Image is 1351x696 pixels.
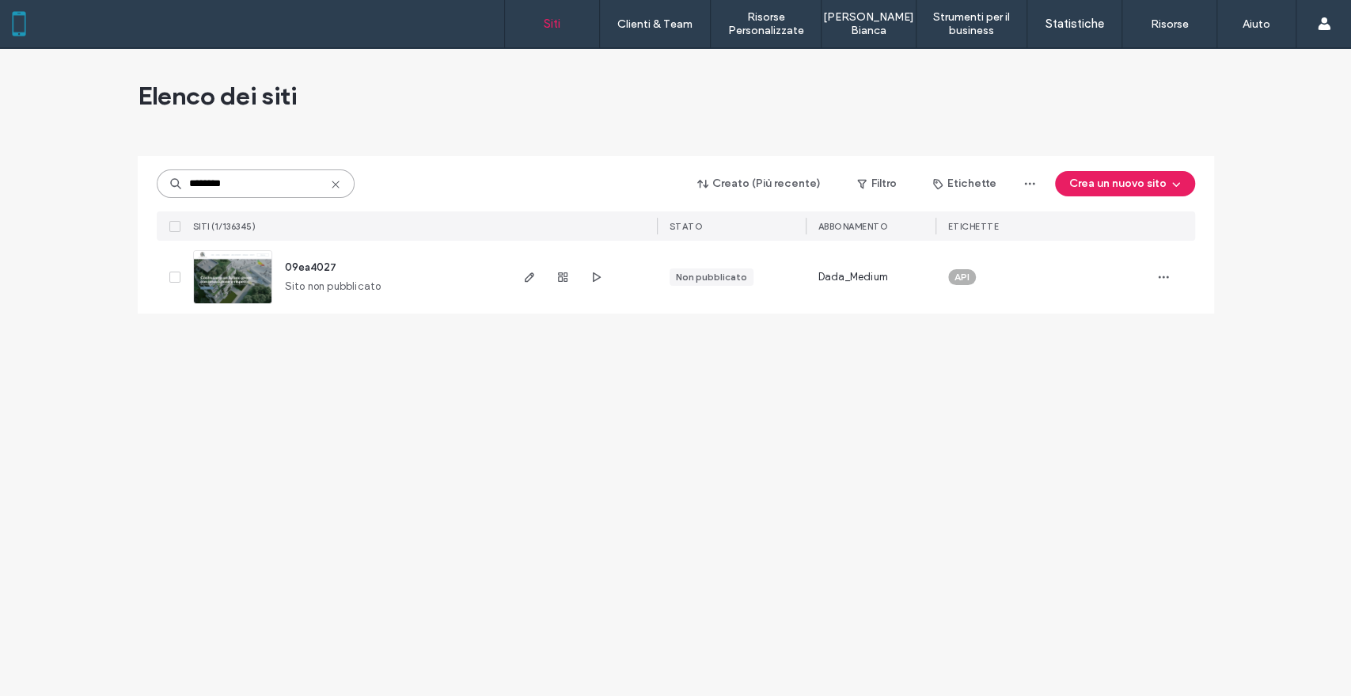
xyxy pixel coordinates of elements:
[822,10,916,37] label: [PERSON_NAME] Bianca
[1243,17,1270,31] label: Aiuto
[818,269,888,285] span: Dada_Medium
[818,221,889,232] span: Abbonamento
[285,261,336,273] a: 09ea4027
[193,221,256,232] span: SITI (1/136345)
[35,11,73,25] span: Aiuto
[916,10,1027,37] label: Strumenti per il business
[617,17,693,31] label: Clienti & Team
[544,17,560,31] label: Siti
[1055,171,1195,196] button: Crea un nuovo sito
[948,221,1000,232] span: ETICHETTE
[954,270,970,284] span: API
[285,279,381,295] span: Sito non pubblicato
[670,221,704,232] span: STATO
[684,171,835,196] button: Creato (Più recente)
[919,171,1011,196] button: Etichette
[138,80,297,112] span: Elenco dei siti
[711,10,821,37] label: Risorse Personalizzate
[1046,17,1104,31] label: Statistiche
[676,270,747,284] div: Non pubblicato
[1151,17,1189,31] label: Risorse
[841,171,913,196] button: Filtro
